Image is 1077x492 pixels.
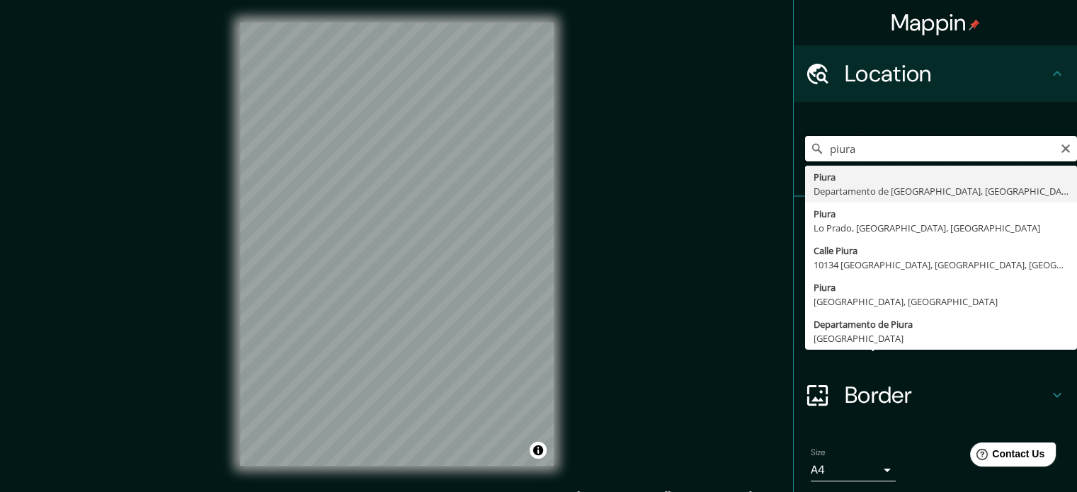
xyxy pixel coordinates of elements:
[814,244,1069,258] div: Calle Piura
[530,442,547,459] button: Toggle attribution
[891,8,981,37] h4: Mappin
[814,258,1069,272] div: 10134 [GEOGRAPHIC_DATA], [GEOGRAPHIC_DATA], [GEOGRAPHIC_DATA]
[811,459,896,481] div: A4
[240,23,554,466] canvas: Map
[811,447,826,459] label: Size
[1060,141,1071,154] button: Clear
[814,184,1069,198] div: Departamento de [GEOGRAPHIC_DATA], [GEOGRAPHIC_DATA]
[845,381,1049,409] h4: Border
[805,136,1077,161] input: Pick your city or area
[969,19,980,30] img: pin-icon.png
[814,280,1069,294] div: Piura
[794,197,1077,253] div: Pins
[794,367,1077,423] div: Border
[794,310,1077,367] div: Layout
[951,437,1061,476] iframe: Help widget launcher
[814,170,1069,184] div: Piura
[814,294,1069,309] div: [GEOGRAPHIC_DATA], [GEOGRAPHIC_DATA]
[814,207,1069,221] div: Piura
[845,324,1049,353] h4: Layout
[794,45,1077,102] div: Location
[814,317,1069,331] div: Departamento de Piura
[814,331,1069,345] div: [GEOGRAPHIC_DATA]
[814,221,1069,235] div: Lo Prado, [GEOGRAPHIC_DATA], [GEOGRAPHIC_DATA]
[794,253,1077,310] div: Style
[845,59,1049,88] h4: Location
